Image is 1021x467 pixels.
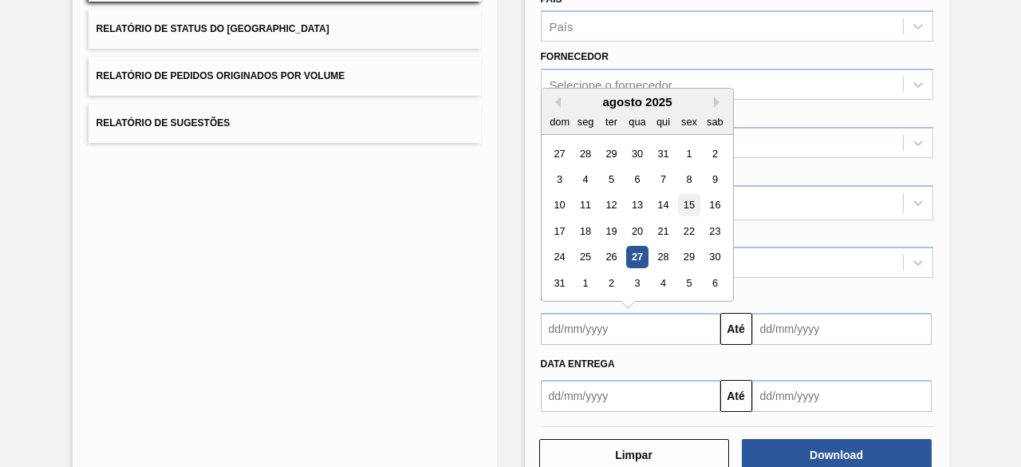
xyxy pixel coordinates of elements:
input: dd/mm/yyyy [541,380,720,412]
div: Choose terça-feira, 5 de agosto de 2025 [600,168,621,190]
div: Choose quinta-feira, 4 de setembro de 2025 [652,272,673,294]
button: Next Month [714,97,725,108]
div: Choose quarta-feira, 30 de julho de 2025 [626,143,648,164]
div: Choose domingo, 27 de julho de 2025 [549,143,570,164]
input: dd/mm/yyyy [541,313,720,345]
button: Até [720,380,752,412]
div: Choose segunda-feira, 11 de agosto de 2025 [574,195,596,216]
div: Choose segunda-feira, 1 de setembro de 2025 [574,272,596,294]
div: qui [652,111,673,133]
span: Relatório de Status do [GEOGRAPHIC_DATA] [97,23,329,34]
div: sab [704,111,725,133]
div: Choose quinta-feira, 31 de julho de 2025 [652,143,673,164]
div: Choose segunda-feira, 18 de agosto de 2025 [574,220,596,242]
div: ter [600,111,621,133]
div: Choose sexta-feira, 5 de setembro de 2025 [678,272,700,294]
div: Choose domingo, 10 de agosto de 2025 [549,195,570,216]
div: Choose quinta-feira, 21 de agosto de 2025 [652,220,673,242]
span: Data entrega [541,358,615,370]
div: Choose domingo, 24 de agosto de 2025 [549,247,570,268]
div: Choose quarta-feira, 13 de agosto de 2025 [626,195,648,216]
div: Selecione o fornecedor [550,78,672,92]
div: Choose sexta-feira, 1 de agosto de 2025 [678,143,700,164]
div: Choose sexta-feira, 22 de agosto de 2025 [678,220,700,242]
div: Choose sexta-feira, 15 de agosto de 2025 [678,195,700,216]
div: Choose sábado, 30 de agosto de 2025 [704,247,725,268]
div: Choose domingo, 3 de agosto de 2025 [549,168,570,190]
div: Choose terça-feira, 29 de julho de 2025 [600,143,621,164]
div: Choose terça-feira, 2 de setembro de 2025 [600,272,621,294]
div: Choose quarta-feira, 20 de agosto de 2025 [626,220,648,242]
div: Choose domingo, 17 de agosto de 2025 [549,220,570,242]
span: Relatório de Pedidos Originados por Volume [97,70,345,81]
div: Choose quarta-feira, 27 de agosto de 2025 [626,247,648,268]
div: País [550,20,574,34]
div: Choose sexta-feira, 29 de agosto de 2025 [678,247,700,268]
div: Choose quarta-feira, 3 de setembro de 2025 [626,272,648,294]
div: Choose sábado, 9 de agosto de 2025 [704,168,725,190]
div: Choose quarta-feira, 6 de agosto de 2025 [626,168,648,190]
button: Previous Month [550,97,561,108]
div: Choose segunda-feira, 28 de julho de 2025 [574,143,596,164]
div: agosto 2025 [542,95,733,109]
span: Relatório de Sugestões [97,117,231,129]
input: dd/mm/yyyy [752,380,932,412]
input: dd/mm/yyyy [752,313,932,345]
div: Choose sábado, 2 de agosto de 2025 [704,143,725,164]
div: Choose segunda-feira, 25 de agosto de 2025 [574,247,596,268]
button: Relatório de Status do [GEOGRAPHIC_DATA] [89,10,481,49]
button: Relatório de Pedidos Originados por Volume [89,57,481,96]
button: Até [720,313,752,345]
div: qua [626,111,648,133]
div: Choose quinta-feira, 7 de agosto de 2025 [652,168,673,190]
div: Choose quinta-feira, 14 de agosto de 2025 [652,195,673,216]
div: Choose sábado, 6 de setembro de 2025 [704,272,725,294]
div: Choose domingo, 31 de agosto de 2025 [549,272,570,294]
div: month 2025-08 [546,140,727,296]
div: Choose terça-feira, 26 de agosto de 2025 [600,247,621,268]
div: Choose terça-feira, 12 de agosto de 2025 [600,195,621,216]
div: sex [678,111,700,133]
div: Choose terça-feira, 19 de agosto de 2025 [600,220,621,242]
div: Choose segunda-feira, 4 de agosto de 2025 [574,168,596,190]
button: Relatório de Sugestões [89,104,481,143]
div: dom [549,111,570,133]
div: seg [574,111,596,133]
div: Choose sexta-feira, 8 de agosto de 2025 [678,168,700,190]
div: Choose sábado, 16 de agosto de 2025 [704,195,725,216]
label: Fornecedor [541,51,609,62]
div: Choose sábado, 23 de agosto de 2025 [704,220,725,242]
div: Choose quinta-feira, 28 de agosto de 2025 [652,247,673,268]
